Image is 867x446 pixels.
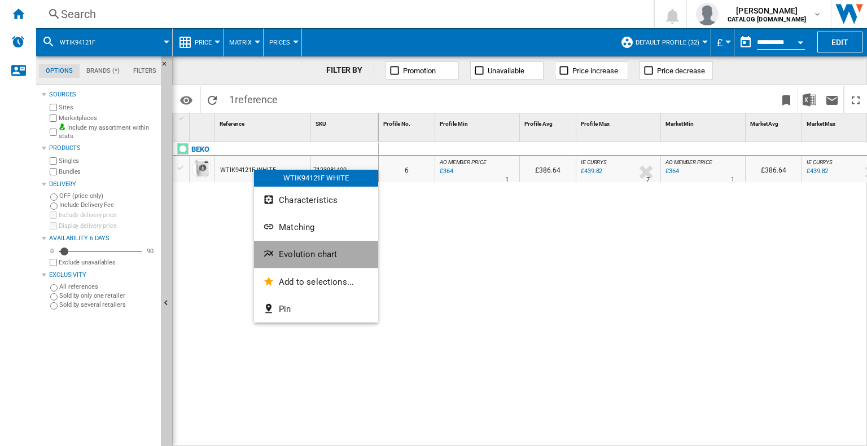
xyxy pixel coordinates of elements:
[254,268,378,295] button: Add to selections...
[254,295,378,323] button: Pin...
[279,195,338,205] span: Characteristics
[254,187,378,214] button: Characteristics
[279,304,291,314] span: Pin
[279,222,314,232] span: Matching
[254,241,378,268] button: Evolution chart
[254,170,378,187] div: WTIK94121F WHITE
[279,249,337,259] span: Evolution chart
[279,277,354,287] span: Add to selections...
[254,214,378,241] button: Matching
